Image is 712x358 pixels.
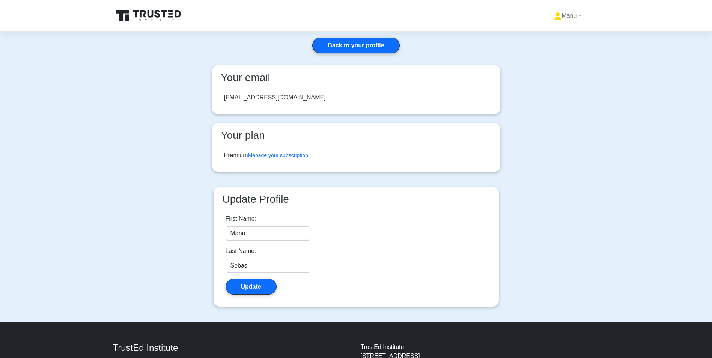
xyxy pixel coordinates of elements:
[224,151,308,160] div: Premium
[220,193,493,206] h3: Update Profile
[226,279,277,295] button: Update
[224,93,326,102] div: [EMAIL_ADDRESS][DOMAIN_NAME]
[226,247,256,256] label: Last Name:
[218,71,494,84] h3: Your email
[218,129,494,142] h3: Your plan
[113,343,352,353] h4: TrustEd Institute
[536,8,599,23] a: Manu
[312,38,399,53] a: Back to your profile
[226,214,257,223] label: First Name:
[248,152,308,158] a: Manage your subscription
